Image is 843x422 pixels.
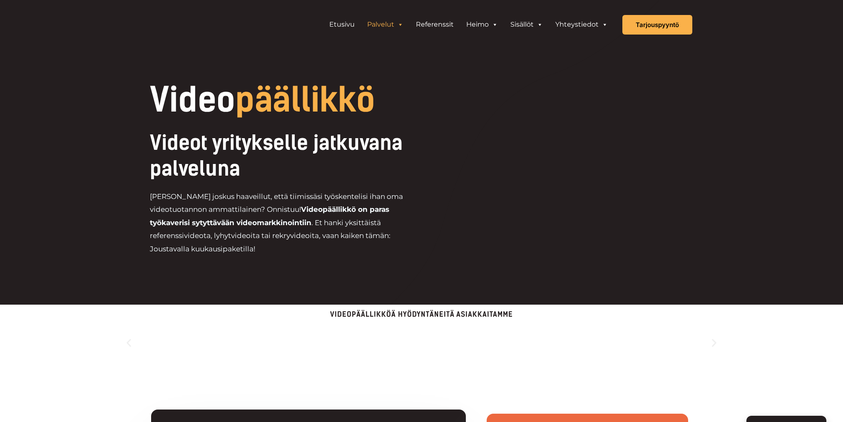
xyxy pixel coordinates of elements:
span: päällikkö [235,80,375,120]
a: Yhteystiedot [549,16,614,33]
strong: Videopäällikkö on paras työkaverisi sytyttävään videomarkkinointiin [150,205,389,227]
img: Videotuotantoa yritykselle jatkuvana palveluna hankkii mm. Teräselementti [209,330,268,360]
div: 4 / 14 [356,330,414,360]
img: Videotuotantoa yritykselle jatkuvana palveluna hankkii mm. Plugit [575,330,634,360]
div: 2 / 14 [209,330,268,360]
p: [PERSON_NAME] joskus haaveillut, että tiimissäsi työskentelisi ihan oma videotuotannon ammattilai... [150,190,422,256]
a: Heimo [460,16,504,33]
img: Videotuotantoa yritykselle jatkuvana palveluna hankkii mm. eTasku [136,330,195,360]
a: Etusivu [323,16,361,33]
div: 8 / 14 [648,330,707,360]
div: 7 / 14 [575,330,634,360]
a: Sisällöt [504,16,549,33]
img: nanoksi_logo [648,330,707,360]
a: Tarjouspyyntö [622,15,692,35]
p: Videopäällikköä hyödyntäneitä asiakkaitamme [124,311,719,318]
img: Heimo Filmsin logo [151,7,234,42]
img: Videotuotantoa yritykselle jatkuvana palveluna hankkii mm. GlobalConnect [283,330,341,360]
a: Palvelut [361,16,410,33]
img: hyria_heimo [429,330,487,360]
div: 6 / 14 [502,330,561,360]
img: Videotuotantoa yritykselle jatkuvana palveluna hankkii mm. Merus Power [502,330,561,360]
h1: Video [150,83,478,117]
div: 3 / 14 [283,330,341,360]
span: Videot yritykselle jatkuvana palveluna [150,131,403,181]
div: 1 / 14 [136,330,195,360]
aside: Header Widget 1 [319,16,618,33]
div: Karuselli | Vieritys vaakasuunnassa: Vasen ja oikea nuoli [124,326,719,360]
a: Referenssit [410,16,460,33]
div: 5 / 14 [429,330,487,360]
img: Videotuotantoa yritykselle jatkuvana palveluna hankkii mm. Proseduuri [356,330,414,360]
